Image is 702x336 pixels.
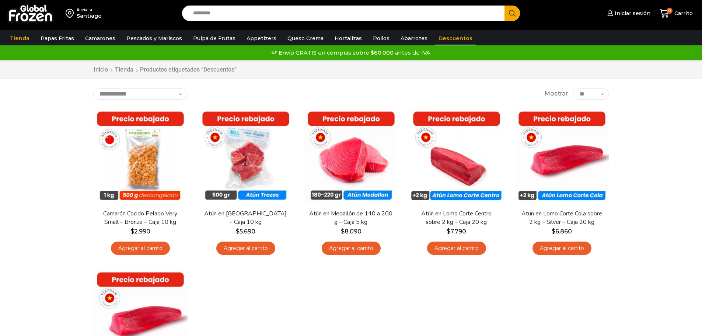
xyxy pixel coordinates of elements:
a: Inicio [93,66,108,74]
a: Agregar al carrito: “Atún en Lomo Corte Cola sobre 2 kg - Silver - Caja 20 kg” [532,242,591,255]
a: Appetizers [243,31,280,45]
h1: Productos etiquetados “Descuentos” [140,66,237,73]
bdi: 7.790 [447,228,466,235]
a: Atún en [GEOGRAPHIC_DATA] – Caja 10 kg [203,209,288,226]
nav: Breadcrumb [93,66,237,74]
a: Hortalizas [331,31,366,45]
div: Enviar a [77,7,102,12]
a: Tienda [115,66,134,74]
a: Camarón Cocido Pelado Very Small – Bronze – Caja 10 kg [98,209,182,226]
a: Iniciar sesión [605,6,650,21]
div: Santiago [77,12,102,20]
span: $ [552,228,555,235]
a: Atún en Lomo Corte Cola sobre 2 kg – Silver – Caja 20 kg [519,209,604,226]
span: Iniciar sesión [613,10,650,17]
a: Agregar al carrito: “Atún en Medallón de 140 a 200 g - Caja 5 kg” [322,242,381,255]
a: Atún en Lomo Corte Centro sobre 2 kg – Caja 20 kg [414,209,499,226]
a: Queso Crema [284,31,327,45]
a: Atún en Medallón de 140 a 200 g – Caja 5 kg [308,209,393,226]
span: Mostrar [544,90,568,98]
bdi: 8.090 [341,228,362,235]
a: Camarones [81,31,119,45]
a: Papas Fritas [37,31,78,45]
a: Pollos [369,31,393,45]
span: Carrito [673,10,693,17]
bdi: 2.990 [130,228,150,235]
a: Agregar al carrito: “Atún en Lomo Corte Centro sobre 2 kg - Caja 20 kg” [427,242,486,255]
img: address-field-icon.svg [66,7,77,20]
a: 0 Carrito [658,5,695,22]
span: $ [130,228,134,235]
a: Agregar al carrito: “Camarón Cocido Pelado Very Small - Bronze - Caja 10 kg” [111,242,170,255]
a: Descuentos [435,31,476,45]
span: $ [341,228,345,235]
a: Pescados y Mariscos [123,31,186,45]
span: 0 [667,8,673,14]
a: Abarrotes [397,31,431,45]
a: Tienda [6,31,33,45]
bdi: 6.860 [552,228,572,235]
span: $ [447,228,450,235]
a: Pulpa de Frutas [189,31,239,45]
select: Pedido de la tienda [93,89,187,100]
span: $ [236,228,240,235]
button: Search button [504,6,520,21]
bdi: 5.690 [236,228,255,235]
a: Agregar al carrito: “Atún en Trozos - Caja 10 kg” [216,242,275,255]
